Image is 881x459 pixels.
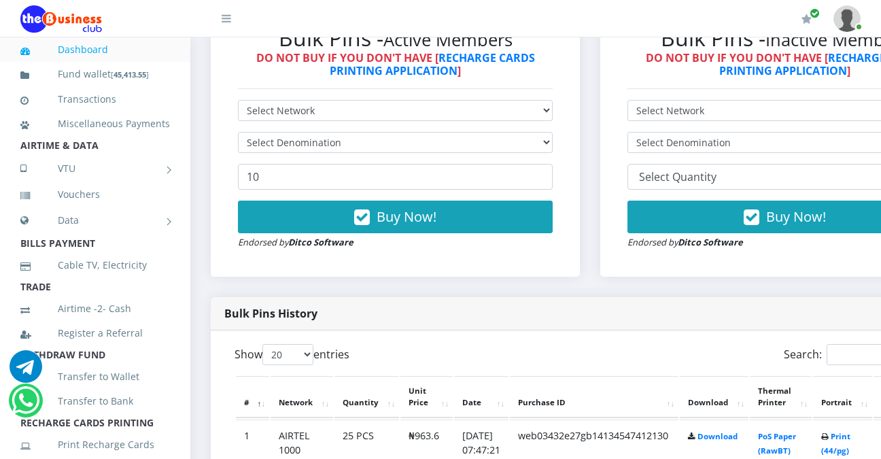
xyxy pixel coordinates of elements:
th: Unit Price: activate to sort column ascending [400,376,453,418]
h2: Bulk Pins - [238,25,553,51]
a: Transfer to Bank [20,386,170,417]
a: Cable TV, Electricity [20,250,170,281]
strong: Ditco Software [678,236,743,248]
select: Showentries [262,344,313,365]
a: Print (44/pg) [821,431,850,456]
a: PoS Paper (RawBT) [758,431,796,456]
span: Renew/Upgrade Subscription [810,8,820,18]
img: Logo [20,5,102,33]
th: Purchase ID: activate to sort column ascending [510,376,678,418]
a: Dashboard [20,34,170,65]
input: Enter Quantity [238,164,553,190]
th: Thermal Printer: activate to sort column ascending [750,376,812,418]
small: Endorsed by [238,236,353,248]
a: Chat for support [12,394,39,417]
i: Renew/Upgrade Subscription [801,14,812,24]
th: #: activate to sort column descending [236,376,269,418]
strong: DO NOT BUY IF YOU DON'T HAVE [ ] [256,50,535,78]
a: Fund wallet[45,413.55] [20,58,170,90]
a: Transactions [20,84,170,115]
small: [ ] [111,69,149,80]
small: Endorsed by [627,236,743,248]
th: Portrait: activate to sort column ascending [813,376,872,418]
span: Buy Now! [377,207,436,226]
strong: Bulk Pins History [224,306,317,321]
a: Miscellaneous Payments [20,108,170,139]
a: RECHARGE CARDS PRINTING APPLICATION [330,50,535,78]
a: Transfer to Wallet [20,361,170,392]
th: Quantity: activate to sort column ascending [334,376,399,418]
th: Download: activate to sort column ascending [680,376,748,418]
b: 45,413.55 [114,69,146,80]
img: User [833,5,861,32]
a: VTU [20,152,170,186]
button: Buy Now! [238,201,553,233]
a: Register a Referral [20,318,170,349]
small: Active Members [383,28,513,52]
th: Network: activate to sort column ascending [271,376,333,418]
a: Chat for support [10,360,42,383]
th: Date: activate to sort column ascending [454,376,508,418]
a: Vouchers [20,179,170,210]
a: Download [697,431,738,441]
span: Buy Now! [766,207,826,226]
label: Show entries [235,344,349,365]
strong: Ditco Software [288,236,353,248]
a: Data [20,203,170,237]
a: Airtime -2- Cash [20,293,170,324]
